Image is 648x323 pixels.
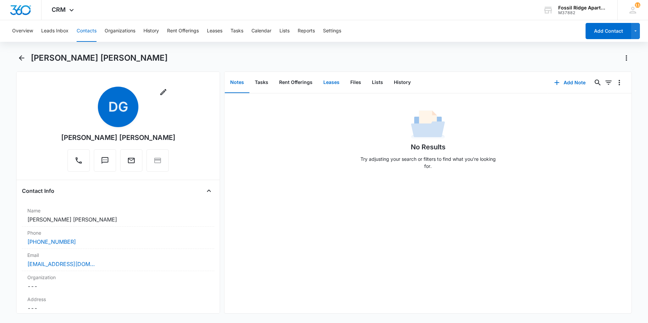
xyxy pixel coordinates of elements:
button: Email [120,149,142,172]
button: Leases [207,20,222,42]
span: CRM [52,6,66,13]
label: Address [27,296,209,303]
label: Organization [27,274,209,281]
p: Try adjusting your search or filters to find what you’re looking for. [357,155,499,170]
button: Rent Offerings [274,72,318,93]
button: Rent Offerings [167,20,199,42]
button: Back [16,53,27,63]
button: Add Contact [586,23,631,39]
button: Leads Inbox [41,20,69,42]
button: Close [204,185,214,196]
dd: [PERSON_NAME] [PERSON_NAME] [27,215,209,224]
span: 11 [635,2,640,8]
button: Call [67,149,90,172]
button: Lists [279,20,290,42]
button: Overflow Menu [614,77,625,88]
button: Actions [621,53,632,63]
div: Name[PERSON_NAME] [PERSON_NAME] [22,204,214,227]
button: Overview [12,20,33,42]
div: Address--- [22,293,214,315]
span: DG [98,87,138,127]
img: No Data [411,108,445,142]
button: Add Note [547,75,592,91]
button: Organizations [105,20,135,42]
div: account id [558,10,607,15]
div: Email[EMAIL_ADDRESS][DOMAIN_NAME] [22,249,214,271]
h4: Contact Info [22,187,54,195]
div: Phone[PHONE_NUMBER] [22,227,214,249]
div: Organization--- [22,271,214,293]
h1: No Results [411,142,446,152]
a: Call [67,160,90,166]
a: [EMAIL_ADDRESS][DOMAIN_NAME] [27,260,95,268]
button: History [143,20,159,42]
button: Files [345,72,367,93]
button: Text [94,149,116,172]
dd: --- [27,304,209,312]
label: Email [27,252,209,259]
button: Tasks [231,20,243,42]
dd: --- [27,282,209,290]
button: Reports [298,20,315,42]
button: Lists [367,72,388,93]
label: Name [27,207,209,214]
button: Settings [323,20,341,42]
h1: [PERSON_NAME] [PERSON_NAME] [31,53,168,63]
button: Tasks [249,72,274,93]
label: Phone [27,229,209,236]
button: Notes [225,72,249,93]
button: Leases [318,72,345,93]
button: Filters [603,77,614,88]
button: History [388,72,416,93]
div: notifications count [635,2,640,8]
button: Calendar [251,20,271,42]
button: Contacts [77,20,97,42]
a: Email [120,160,142,166]
div: [PERSON_NAME] [PERSON_NAME] [61,133,175,143]
a: [PHONE_NUMBER] [27,238,76,246]
div: account name [558,5,607,10]
a: Text [94,160,116,166]
button: Search... [592,77,603,88]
